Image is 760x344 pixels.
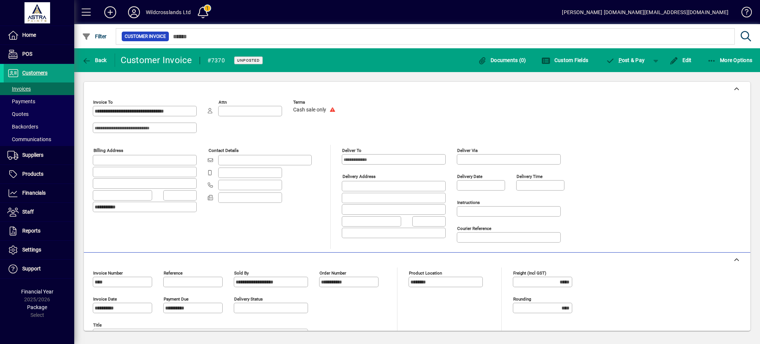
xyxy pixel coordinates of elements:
[80,30,109,43] button: Filter
[4,120,74,133] a: Backorders
[146,6,191,18] div: Wildcrosslands Ltd
[457,200,480,205] mat-label: Instructions
[4,146,74,165] a: Suppliers
[22,171,43,177] span: Products
[541,57,588,63] span: Custom Fields
[22,51,32,57] span: POS
[4,26,74,45] a: Home
[4,241,74,259] a: Settings
[4,260,74,278] a: Support
[164,270,183,276] mat-label: Reference
[342,148,361,153] mat-label: Deliver To
[669,57,692,63] span: Edit
[22,247,41,253] span: Settings
[4,95,74,108] a: Payments
[540,53,590,67] button: Custom Fields
[478,57,526,63] span: Documents (0)
[22,32,36,38] span: Home
[207,55,225,66] div: #7370
[22,228,40,234] span: Reports
[93,100,113,105] mat-label: Invoice To
[4,45,74,64] a: POS
[602,53,648,67] button: Post & Pay
[219,100,227,105] mat-label: Attn
[93,296,117,302] mat-label: Invoice date
[21,289,53,295] span: Financial Year
[7,111,29,117] span: Quotes
[82,33,107,39] span: Filter
[234,270,249,276] mat-label: Sold by
[457,148,478,153] mat-label: Deliver via
[707,57,753,63] span: More Options
[4,108,74,120] a: Quotes
[22,152,43,158] span: Suppliers
[4,222,74,240] a: Reports
[4,165,74,184] a: Products
[7,124,38,130] span: Backorders
[27,304,47,310] span: Package
[619,57,622,63] span: P
[457,174,482,179] mat-label: Delivery date
[562,6,728,18] div: [PERSON_NAME] [DOMAIN_NAME][EMAIL_ADDRESS][DOMAIN_NAME]
[98,6,122,19] button: Add
[4,203,74,221] a: Staff
[705,53,754,67] button: More Options
[122,6,146,19] button: Profile
[457,226,491,231] mat-label: Courier Reference
[320,270,346,276] mat-label: Order number
[4,133,74,146] a: Communications
[513,296,531,302] mat-label: Rounding
[22,266,41,272] span: Support
[22,209,34,215] span: Staff
[476,53,528,67] button: Documents (0)
[22,190,46,196] span: Financials
[7,86,31,92] span: Invoices
[93,322,102,328] mat-label: Title
[517,174,543,179] mat-label: Delivery time
[736,1,751,26] a: Knowledge Base
[74,53,115,67] app-page-header-button: Back
[293,107,326,113] span: Cash sale only
[125,33,166,40] span: Customer Invoice
[4,82,74,95] a: Invoices
[293,100,338,105] span: Terms
[237,58,260,63] span: Unposted
[668,53,694,67] button: Edit
[7,98,35,104] span: Payments
[164,296,189,302] mat-label: Payment due
[22,70,47,76] span: Customers
[80,53,109,67] button: Back
[513,270,546,276] mat-label: Freight (incl GST)
[82,57,107,63] span: Back
[121,54,192,66] div: Customer Invoice
[606,57,645,63] span: ost & Pay
[93,270,123,276] mat-label: Invoice number
[234,296,263,302] mat-label: Delivery status
[409,270,442,276] mat-label: Product location
[7,136,51,142] span: Communications
[4,184,74,202] a: Financials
